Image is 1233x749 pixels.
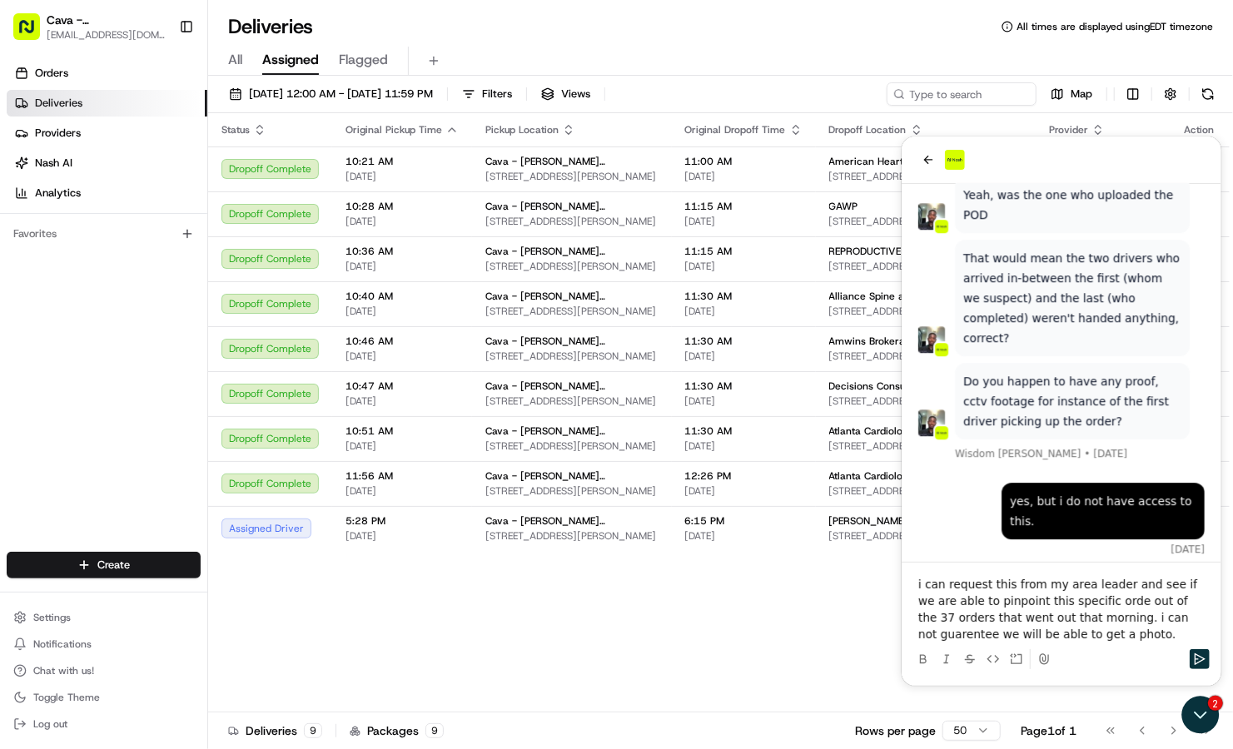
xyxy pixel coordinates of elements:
[829,469,915,483] span: Atlanta Cardiology
[485,155,659,168] span: Cava - [PERSON_NAME][GEOGRAPHIC_DATA]
[346,335,459,348] span: 10:46 AM
[346,200,459,213] span: 10:28 AM
[482,87,512,102] span: Filters
[221,123,250,136] span: Status
[7,632,201,656] button: Notifications
[485,514,659,528] span: Cava - [PERSON_NAME][GEOGRAPHIC_DATA]
[685,170,803,183] span: [DATE]
[829,215,1022,228] span: [STREET_ADDRESS]
[685,305,803,318] span: [DATE]
[1071,87,1092,102] span: Map
[346,123,442,136] span: Original Pickup Time
[685,215,803,228] span: [DATE]
[346,290,459,303] span: 10:40 AM
[350,722,444,739] div: Packages
[685,469,803,483] span: 12:26 PM
[685,424,803,438] span: 11:30 AM
[346,170,459,183] span: [DATE]
[685,290,803,303] span: 11:30 AM
[685,379,803,393] span: 11:30 AM
[1181,123,1216,136] div: Action
[887,82,1037,106] input: Type to search
[346,260,459,273] span: [DATE]
[829,123,907,136] span: Dropoff Location
[7,7,172,47] button: Cava - [PERSON_NAME][GEOGRAPHIC_DATA][EMAIL_ADDRESS][DOMAIN_NAME]
[685,155,803,168] span: 11:00 AM
[1049,123,1088,136] span: Provider
[7,150,207,176] a: Nash AI
[685,335,803,348] span: 11:30 AM
[262,50,319,70] span: Assigned
[304,723,322,738] div: 9
[7,180,207,206] a: Analytics
[829,170,1022,183] span: [STREET_ADDRESS][PERSON_NAME]
[346,424,459,438] span: 10:51 AM
[97,558,130,573] span: Create
[485,123,559,136] span: Pickup Location
[485,394,659,408] span: [STREET_ADDRESS][PERSON_NAME]
[1196,82,1220,106] button: Refresh
[855,722,936,739] p: Rows per page
[346,514,459,528] span: 5:28 PM
[829,155,962,168] span: American Heart Association
[485,379,659,393] span: Cava - [PERSON_NAME][GEOGRAPHIC_DATA]
[685,514,803,528] span: 6:15 PM
[228,722,322,739] div: Deliveries
[1180,694,1225,739] iframe: Open customer support
[346,215,459,228] span: [DATE]
[829,350,1022,363] span: [STREET_ADDRESS]
[485,215,659,228] span: [STREET_ADDRESS][PERSON_NAME]
[534,82,598,106] button: Views
[7,686,201,709] button: Toggle Theme
[455,82,520,106] button: Filters
[346,469,459,483] span: 11:56 AM
[829,529,1022,543] span: [STREET_ADDRESS][PERSON_NAME]
[1021,722,1076,739] div: Page 1 of 1
[685,484,803,498] span: [DATE]
[685,529,803,543] span: [DATE]
[829,484,1022,498] span: [STREET_ADDRESS][PERSON_NAME]
[7,90,207,117] a: Deliveries
[829,514,908,528] span: [PERSON_NAME]
[7,659,201,682] button: Chat with us!
[685,439,803,453] span: [DATE]
[7,60,207,87] a: Orders
[829,379,926,393] span: Decisions Consulting
[829,305,1022,318] span: [STREET_ADDRESS]
[485,439,659,453] span: [STREET_ADDRESS][PERSON_NAME]
[485,469,659,483] span: Cava - [PERSON_NAME][GEOGRAPHIC_DATA]
[346,379,459,393] span: 10:47 AM
[685,394,803,408] span: [DATE]
[228,13,313,40] h1: Deliveries
[485,290,659,303] span: Cava - [PERSON_NAME][GEOGRAPHIC_DATA]
[829,290,942,303] span: Alliance Spine amd Pain
[485,245,659,258] span: Cava - [PERSON_NAME][GEOGRAPHIC_DATA]
[346,529,459,543] span: [DATE]
[346,155,459,168] span: 10:21 AM
[221,82,440,106] button: [DATE] 12:00 AM - [DATE] 11:59 PM
[346,245,459,258] span: 10:36 AM
[485,350,659,363] span: [STREET_ADDRESS][PERSON_NAME]
[228,50,242,70] span: All
[47,12,166,28] button: Cava - [PERSON_NAME][GEOGRAPHIC_DATA]
[829,260,1022,273] span: [STREET_ADDRESS][PERSON_NAME][PERSON_NAME]
[7,552,201,578] button: Create
[35,126,81,141] span: Providers
[47,28,166,42] button: [EMAIL_ADDRESS][DOMAIN_NAME]
[829,200,858,213] span: GAWP
[685,260,803,273] span: [DATE]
